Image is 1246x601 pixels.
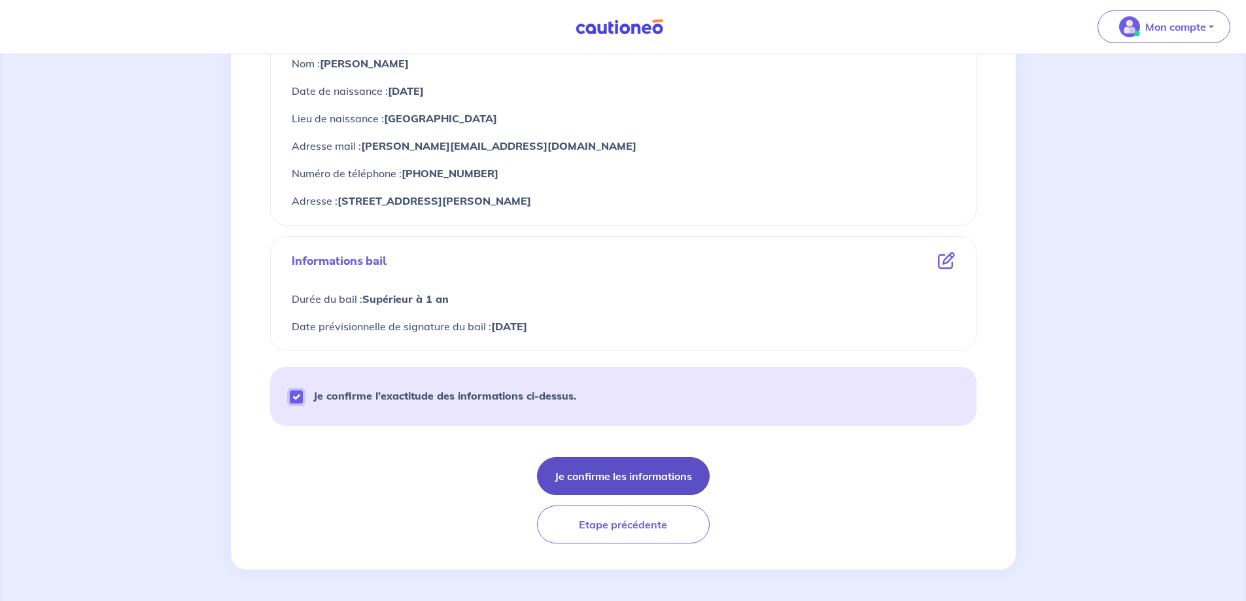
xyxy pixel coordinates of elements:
strong: [PERSON_NAME] [320,57,409,70]
button: Je confirme les informations [537,457,710,495]
img: website_grey.svg [21,34,31,44]
img: logo_orange.svg [21,21,31,31]
p: Mon compte [1145,19,1206,35]
img: Cautioneo [570,19,668,35]
img: tab_domain_overview_orange.svg [53,76,63,86]
p: Adresse : [292,192,955,209]
img: illu_account_valid_menu.svg [1119,16,1140,37]
strong: [GEOGRAPHIC_DATA] [384,112,497,125]
p: Adresse mail : [292,137,955,154]
p: Date de naissance : [292,82,955,99]
button: Etape précédente [537,506,710,543]
p: Lieu de naissance : [292,110,955,127]
p: Informations bail [292,252,387,269]
strong: [DATE] [491,320,527,333]
p: Date prévisionnelle de signature du bail : [292,318,955,335]
strong: [DATE] [388,84,424,97]
strong: [STREET_ADDRESS][PERSON_NAME] [337,194,531,207]
strong: [PHONE_NUMBER] [402,167,498,180]
div: v 4.0.25 [37,21,64,31]
strong: Supérieur à 1 an [362,292,449,305]
div: Domaine [67,77,101,86]
strong: [PERSON_NAME][EMAIL_ADDRESS][DOMAIN_NAME] [361,139,636,152]
button: illu_account_valid_menu.svgMon compte [1098,10,1230,43]
p: Nom : [292,55,955,72]
div: Domaine: [DOMAIN_NAME] [34,34,148,44]
div: Mots-clés [163,77,200,86]
img: tab_keywords_by_traffic_grey.svg [148,76,159,86]
strong: Je confirme l’exactitude des informations ci-dessus. [313,389,576,402]
p: Durée du bail : [292,290,955,307]
p: Numéro de téléphone : [292,165,955,182]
